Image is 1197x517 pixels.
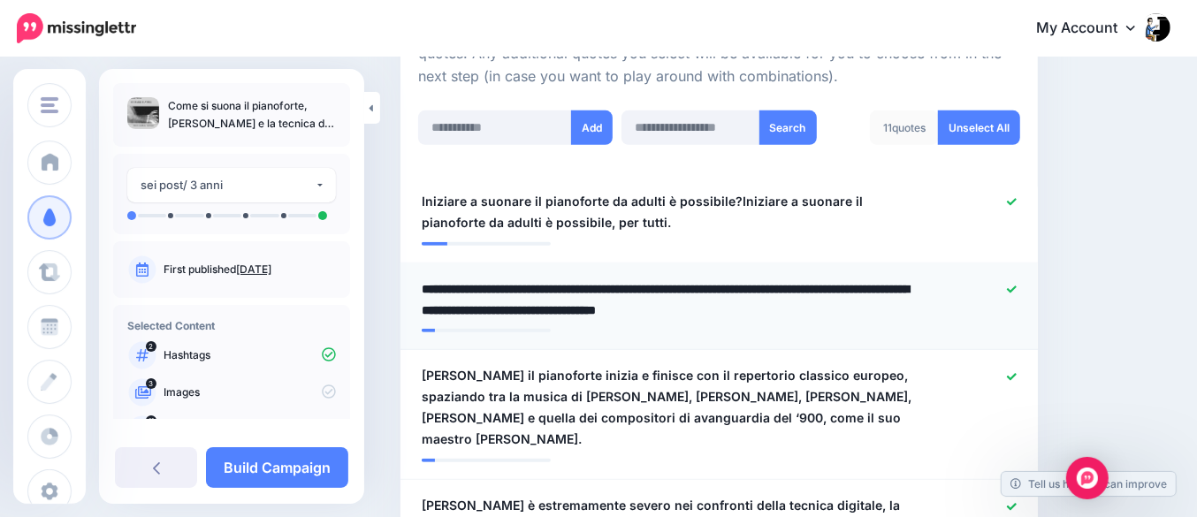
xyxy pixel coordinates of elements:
button: Search [759,110,817,145]
span: Iniziare a suonare il pianoforte da adulti è possibile?Iniziare a suonare il pianoforte da adulti... [422,191,913,233]
span: 11 [883,121,892,134]
div: quotes [870,110,939,145]
div: Open Intercom Messenger [1066,457,1109,499]
button: Add [571,110,613,145]
p: First published [164,262,336,278]
a: Tell us how we can improve [1002,472,1176,496]
img: menu.png [41,97,58,113]
a: Unselect All [938,110,1020,145]
p: Images [164,384,336,400]
a: [DATE] [236,262,271,276]
button: sei post/ 3 anni [127,168,336,202]
p: Hashtags [164,347,336,363]
a: My Account [1018,7,1170,50]
span: 11 [146,415,156,426]
span: 3 [146,378,156,389]
img: Missinglettr [17,13,136,43]
p: Come si suona il pianoforte, [PERSON_NAME] e la tecnica del pianoforte [168,97,336,133]
span: [PERSON_NAME] il pianoforte inizia e finisce con il repertorio classico europeo, spaziando tra la... [422,365,913,450]
img: 62638ce557e513a87f5d8ba6fad591fe_thumb.jpg [127,97,159,129]
div: sei post/ 3 anni [141,175,315,195]
span: 2 [146,341,156,352]
h4: Selected Content [127,319,336,332]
